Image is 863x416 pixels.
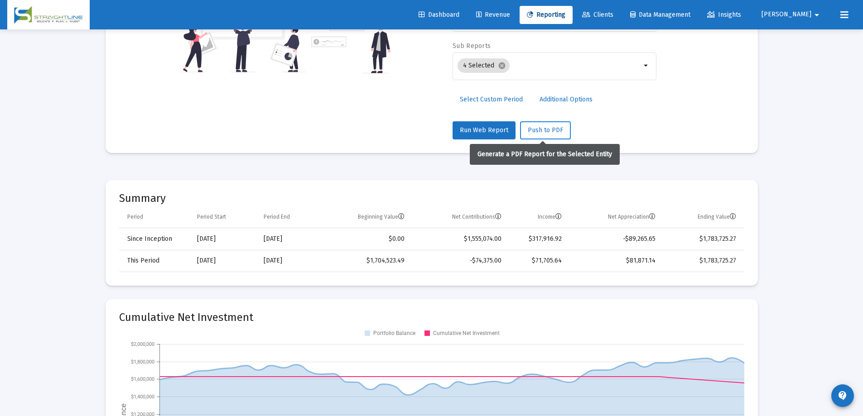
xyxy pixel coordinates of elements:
[476,11,510,19] span: Revenue
[630,11,690,19] span: Data Management
[662,250,744,272] td: $1,783,725.27
[119,206,191,228] td: Column Period
[452,213,501,220] div: Net Contributions
[119,228,191,250] td: Since Inception
[358,213,405,220] div: Beginning Value
[131,341,154,347] text: $2,000,000
[433,330,500,336] text: Cumulative Net Investment
[837,390,848,401] mat-icon: contact_support
[131,376,154,382] text: $1,600,000
[520,121,571,139] button: Push to PDF
[582,11,613,19] span: Clients
[453,121,516,139] button: Run Web Report
[197,234,251,244] div: [DATE]
[528,126,563,134] span: Push to PDF
[469,6,517,24] a: Revenue
[264,213,290,220] div: Period End
[508,228,568,250] td: $317,916.92
[131,393,154,399] text: $1,400,000
[453,42,491,50] label: Sub Reports
[527,11,565,19] span: Reporting
[568,250,662,272] td: $81,871.14
[191,206,257,228] td: Column Period Start
[320,250,411,272] td: $1,704,523.49
[264,234,314,244] div: [DATE]
[707,11,741,19] span: Insights
[264,256,314,265] div: [DATE]
[119,206,744,272] div: Data grid
[411,250,508,272] td: -$74,375.00
[662,228,744,250] td: $1,783,725.27
[568,206,662,228] td: Column Net Appreciation
[508,250,568,272] td: $71,705.64
[508,206,568,228] td: Column Income
[520,6,573,24] a: Reporting
[538,213,562,220] div: Income
[127,213,143,220] div: Period
[311,4,391,73] img: reporting-alt
[762,11,811,19] span: [PERSON_NAME]
[608,213,656,220] div: Net Appreciation
[662,206,744,228] td: Column Ending Value
[411,206,508,228] td: Column Net Contributions
[411,6,467,24] a: Dashboard
[419,11,459,19] span: Dashboard
[197,213,226,220] div: Period Start
[131,359,154,364] text: $1,800,000
[119,313,744,322] mat-card-title: Cumulative Net Investment
[698,213,736,220] div: Ending Value
[460,96,523,103] span: Select Custom Period
[14,6,83,24] img: Dashboard
[623,6,698,24] a: Data Management
[119,194,744,203] mat-card-title: Summary
[568,228,662,250] td: -$89,265.65
[320,228,411,250] td: $0.00
[460,126,508,134] span: Run Web Report
[700,6,748,24] a: Insights
[257,206,320,228] td: Column Period End
[197,256,251,265] div: [DATE]
[458,57,641,75] mat-chip-list: Selection
[540,96,593,103] span: Additional Options
[811,6,822,24] mat-icon: arrow_drop_down
[119,250,191,272] td: This Period
[373,330,415,336] text: Portfolio Balance
[411,228,508,250] td: $1,555,074.00
[458,58,510,73] mat-chip: 4 Selected
[320,206,411,228] td: Column Beginning Value
[575,6,621,24] a: Clients
[751,5,833,24] button: [PERSON_NAME]
[641,60,652,71] mat-icon: arrow_drop_down
[498,62,506,70] mat-icon: cancel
